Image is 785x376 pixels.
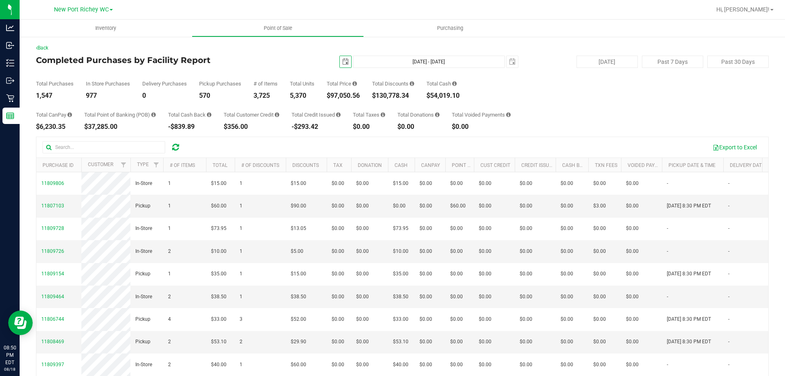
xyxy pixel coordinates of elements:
[593,248,606,255] span: $0.00
[393,180,408,187] span: $15.00
[593,293,606,301] span: $0.00
[452,112,511,117] div: Total Voided Payments
[435,112,440,117] i: Sum of all round-up-to-next-dollar total price adjustments for all purchases in the date range.
[168,270,171,278] span: 1
[561,180,573,187] span: $0.00
[626,248,639,255] span: $0.00
[593,315,606,323] span: $0.00
[667,338,711,346] span: [DATE] 8:30 PM EDT
[728,270,729,278] span: -
[667,293,668,301] span: -
[450,248,463,255] span: $0.00
[352,81,357,86] i: Sum of the total prices of all purchases in the date range.
[356,248,369,255] span: $0.00
[450,361,463,369] span: $0.00
[6,112,14,120] inline-svg: Reports
[393,202,406,210] span: $0.00
[397,112,440,117] div: Total Donations
[520,202,532,210] span: $0.00
[135,338,150,346] span: Pickup
[561,338,573,346] span: $0.00
[43,141,165,153] input: Search...
[332,225,344,232] span: $0.00
[135,202,150,210] span: Pickup
[372,92,414,99] div: $130,778.34
[211,361,227,369] span: $40.00
[4,344,16,366] p: 08:50 PM EDT
[291,338,306,346] span: $29.90
[506,112,511,117] i: Sum of all voided payment transaction amounts, excluding tips and transaction fees, for all purch...
[728,202,729,210] span: -
[707,140,762,154] button: Export to Excel
[291,293,306,301] span: $38.50
[419,202,432,210] span: $0.00
[291,180,306,187] span: $15.00
[36,45,48,51] a: Back
[137,162,149,167] a: Type
[224,124,279,130] div: $356.00
[84,124,156,130] div: $37,285.00
[393,315,408,323] span: $33.00
[41,248,64,254] span: 11809726
[86,81,130,86] div: In Store Purchases
[290,81,314,86] div: Total Units
[211,270,227,278] span: $35.00
[240,293,242,301] span: 1
[419,338,432,346] span: $0.00
[86,92,130,99] div: 977
[393,270,408,278] span: $35.00
[356,361,369,369] span: $0.00
[728,180,729,187] span: -
[520,338,532,346] span: $0.00
[450,293,463,301] span: $0.00
[561,248,573,255] span: $0.00
[667,315,711,323] span: [DATE] 8:30 PM EDT
[6,59,14,67] inline-svg: Inventory
[41,180,64,186] span: 11809806
[595,162,617,168] a: Txn Fees
[168,248,171,255] span: 2
[561,270,573,278] span: $0.00
[667,361,668,369] span: -
[240,202,242,210] span: 1
[41,316,64,322] span: 11806744
[135,293,152,301] span: In-Store
[668,162,715,168] a: Pickup Date & Time
[450,315,463,323] span: $0.00
[520,361,532,369] span: $0.00
[54,6,109,13] span: New Port Richey WC
[211,248,227,255] span: $10.00
[450,202,466,210] span: $60.00
[275,112,279,117] i: Sum of the successful, non-voided payments using account credit for all purchases in the date range.
[6,77,14,85] inline-svg: Outbound
[521,162,555,168] a: Credit Issued
[626,293,639,301] span: $0.00
[240,315,242,323] span: 3
[211,293,227,301] span: $38.50
[6,24,14,32] inline-svg: Analytics
[36,81,74,86] div: Total Purchases
[291,270,306,278] span: $15.00
[426,81,460,86] div: Total Cash
[419,248,432,255] span: $0.00
[716,6,769,13] span: Hi, [PERSON_NAME]!
[240,338,242,346] span: 2
[419,180,432,187] span: $0.00
[426,25,474,32] span: Purchasing
[520,270,532,278] span: $0.00
[291,225,306,232] span: $13.05
[356,270,369,278] span: $0.00
[593,270,606,278] span: $0.00
[327,92,360,99] div: $97,050.56
[168,361,171,369] span: 2
[393,225,408,232] span: $73.95
[561,293,573,301] span: $0.00
[626,270,639,278] span: $0.00
[421,162,440,168] a: CanPay
[117,158,130,172] a: Filter
[393,293,408,301] span: $38.50
[88,162,113,167] a: Customer
[135,225,152,232] span: In-Store
[192,20,364,37] a: Point of Sale
[507,56,518,68] span: select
